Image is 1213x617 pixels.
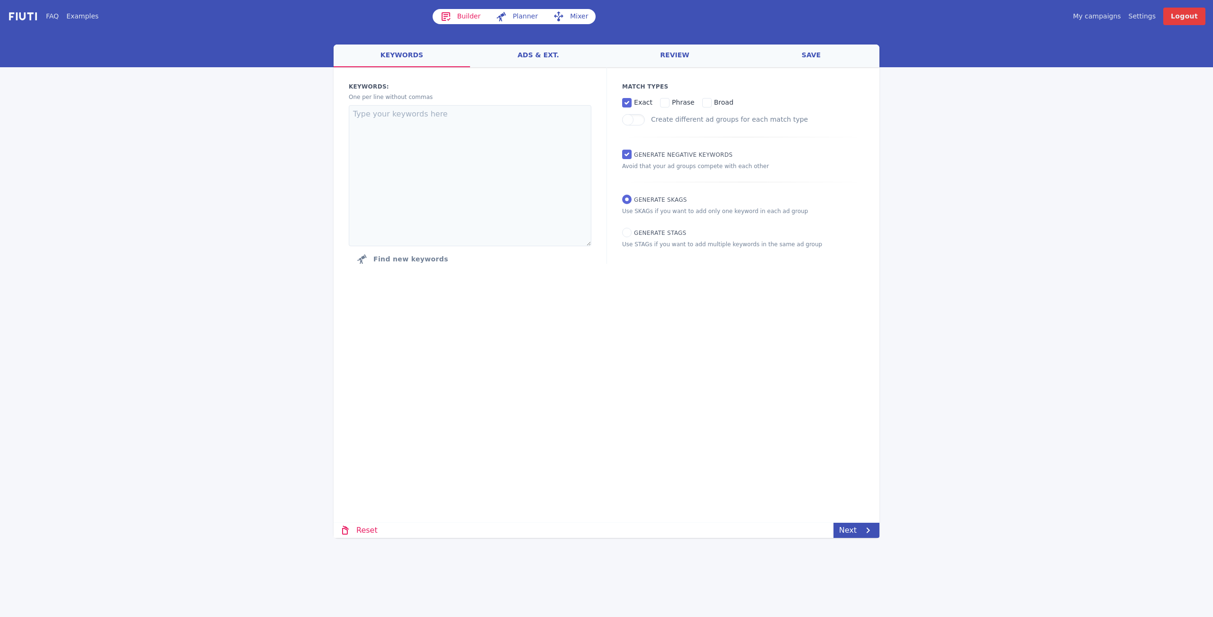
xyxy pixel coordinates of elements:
a: Next [833,523,879,538]
input: phrase [660,98,670,107]
button: Click to find new keywords related to those above [349,250,456,268]
a: Builder [433,9,489,24]
input: Generate SKAGs [622,195,632,204]
a: Reset [334,523,383,538]
a: ads & ext. [470,45,606,67]
a: Planner [488,9,545,24]
a: keywords [334,45,470,67]
p: Avoid that your ad groups compete with each other [622,162,864,170]
a: My campaigns [1073,11,1121,21]
label: Create different ad groups for each match type [651,116,808,123]
input: broad [702,98,712,107]
span: broad [714,98,733,106]
p: One per line without commas [349,93,591,101]
input: Generate Negative keywords [622,150,632,159]
a: save [743,45,879,67]
a: Settings [1129,11,1156,21]
a: Mixer [545,9,596,24]
label: Keywords: [349,82,591,91]
input: Generate STAGs [622,228,632,237]
span: Generate SKAGs [634,197,687,203]
p: Use STAGs if you want to add multiple keywords in the same ad group [622,240,864,249]
a: Examples [66,11,99,21]
img: f731f27.png [8,11,38,22]
input: exact [622,98,632,107]
a: review [606,45,743,67]
span: exact [634,98,652,106]
span: Generate Negative keywords [634,152,733,158]
p: Match Types [622,82,864,91]
a: Logout [1163,8,1205,25]
p: Use SKAGs if you want to add only one keyword in each ad group [622,207,864,215]
a: FAQ [46,11,59,21]
span: Generate STAGs [634,230,686,236]
span: phrase [672,98,695,106]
